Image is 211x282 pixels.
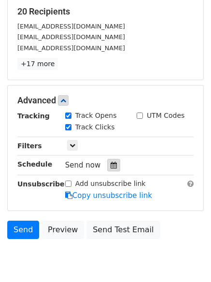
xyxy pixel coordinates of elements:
h5: Advanced [17,95,194,106]
a: Copy unsubscribe link [65,191,152,200]
label: Add unsubscribe link [75,179,146,189]
a: Preview [42,221,84,239]
strong: Unsubscribe [17,180,65,188]
h5: 20 Recipients [17,6,194,17]
label: Track Opens [75,111,117,121]
small: [EMAIL_ADDRESS][DOMAIN_NAME] [17,23,125,30]
small: [EMAIL_ADDRESS][DOMAIN_NAME] [17,44,125,52]
small: [EMAIL_ADDRESS][DOMAIN_NAME] [17,33,125,41]
a: Send Test Email [86,221,160,239]
span: Send now [65,161,101,169]
label: Track Clicks [75,122,115,132]
strong: Schedule [17,160,52,168]
a: Send [7,221,39,239]
strong: Filters [17,142,42,150]
strong: Tracking [17,112,50,120]
iframe: Chat Widget [163,236,211,282]
label: UTM Codes [147,111,184,121]
a: +17 more [17,58,58,70]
